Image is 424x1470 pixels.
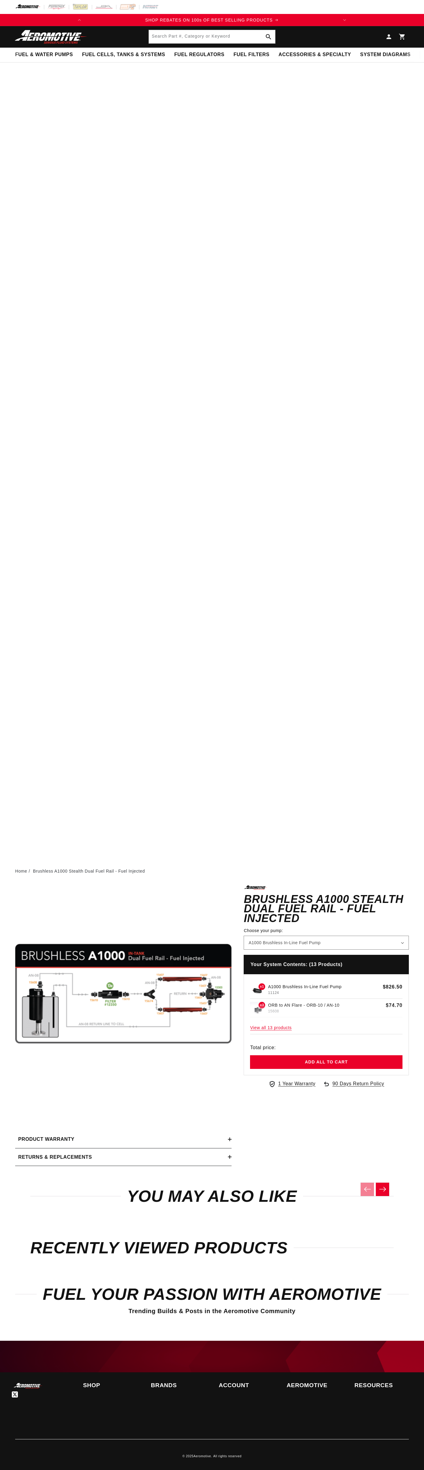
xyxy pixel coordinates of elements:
span: Accessories & Specialty [279,52,351,58]
media-gallery: Gallery Viewer [15,885,232,1118]
span: SHOP REBATES ON 100s OF BEST SELLING PRODUCTS [145,18,273,22]
h2: Returns & replacements [18,1153,92,1161]
a: 1 Year Warranty [269,1080,315,1088]
button: Search Part #, Category or Keyword [262,30,275,43]
summary: Fuel Regulators [170,48,229,62]
summary: Fuel Cells, Tanks & Systems [78,48,170,62]
span: $826.50 [383,983,402,991]
button: Translation missing: en.sections.announcements.previous_announcement [73,14,85,26]
a: Aeromotive [194,1455,211,1458]
button: Previous slide [361,1183,374,1196]
img: Aeromotive [13,30,89,44]
h2: Product warranty [18,1135,75,1143]
p: ORB to AN Flare - ORB-10 / AN-10 [268,1002,383,1009]
small: © 2025 . [182,1455,212,1458]
span: 90 Days Return Policy [332,1080,384,1094]
li: Brushless A1000 Stealth Dual Fuel Rail - Fuel Injected [33,868,145,874]
button: Add all to cart [250,1055,402,1069]
h1: Brushless A1000 Stealth Dual Fuel Rail - Fuel Injected [244,894,409,923]
h2: Fuel Your Passion with Aeromotive [15,1287,409,1301]
a: ORB to AN Flare x3 ORB to AN Flare - ORB-10 / AN-10 15608 $74.70 [250,1002,402,1017]
a: Home [15,868,27,874]
p: 11124 [268,990,380,996]
summary: Brands [151,1383,205,1388]
span: x1 [259,983,265,990]
span: Total price: [250,1044,276,1052]
span: Fuel Cells, Tanks & Systems [82,52,165,58]
span: 1 Year Warranty [278,1080,315,1088]
img: Aeromotive [13,1383,43,1389]
span: View all 13 products [250,1021,402,1034]
nav: breadcrumbs [15,868,409,874]
summary: Fuel & Water Pumps [11,48,78,62]
a: 90 Days Return Policy [323,1080,384,1094]
summary: Accessories & Specialty [274,48,356,62]
a: SHOP REBATES ON 100s OF BEST SELLING PRODUCTS [85,17,338,23]
span: Trending Builds & Posts in the Aeromotive Community [129,1308,295,1314]
span: Fuel & Water Pumps [15,52,73,58]
span: $74.70 [386,1002,402,1009]
div: Announcement [85,17,338,23]
span: System Diagrams [360,52,410,58]
summary: Aeromotive [287,1383,341,1388]
button: Next slide [376,1183,389,1196]
summary: Resources [355,1383,409,1388]
span: Fuel Regulators [174,52,224,58]
summary: Product warranty [15,1130,232,1148]
input: Search Part #, Category or Keyword [149,30,275,43]
img: A1000 Brushless In-Line Fuel Pump [250,983,265,999]
h2: Recently Viewed Products [30,1241,394,1255]
summary: Fuel Filters [229,48,274,62]
span: Fuel Filters [233,52,269,58]
summary: Shop [83,1383,137,1388]
small: All rights reserved [213,1455,242,1458]
span: x3 [259,1002,265,1009]
p: A1000 Brushless In-Line Fuel Pump [268,983,380,990]
label: Choose your pump: [244,928,409,934]
summary: Returns & replacements [15,1148,232,1166]
summary: System Diagrams [356,48,415,62]
a: A1000 Brushless In-Line Fuel Pump x1 A1000 Brushless In-Line Fuel Pump 11124 $826.50 [250,983,402,999]
div: 1 of 2 [85,17,338,23]
img: ORB to AN Flare [250,1002,265,1017]
h4: Your System Contents: (13 Products) [244,955,409,974]
summary: Account [219,1383,273,1388]
button: Translation missing: en.sections.announcements.next_announcement [339,14,351,26]
h2: You may also like [30,1189,394,1203]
